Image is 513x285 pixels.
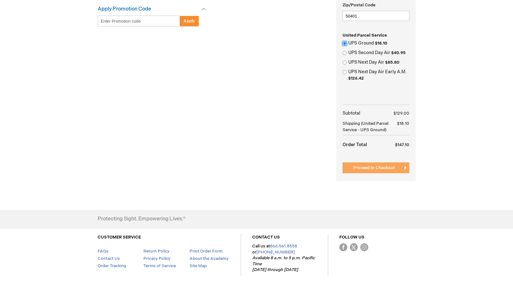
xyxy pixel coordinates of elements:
span: $147.10 [395,142,409,147]
a: Site Map [190,263,207,268]
span: United Parcel Service [343,33,387,38]
a: CONTACT US [252,235,280,240]
th: Subtotal [343,108,389,118]
a: Order Tracking [98,263,126,268]
label: UPS Next Day Air [348,59,409,66]
button: Proceed to Checkout [343,162,409,173]
a: CUSTOMER SERVICE [98,235,141,240]
button: Apply [180,16,199,26]
strong: Apply Promotion Code [98,6,151,12]
span: $40.95 [391,50,406,55]
label: UPS Ground [348,40,409,46]
span: Proceed to Checkout [353,165,395,170]
span: Apply [184,18,195,24]
strong: Order Total [343,139,367,150]
span: Shipping [343,121,360,126]
h4: Protecting Sight. Empowering Lives.® [98,216,185,222]
span: $18.10 [375,41,387,46]
span: $126.42 [348,76,364,81]
input: Enter Promotion code [98,16,180,26]
a: Privacy Policy [143,256,170,261]
span: (United Parcel Service - UPS Ground) [343,121,388,132]
a: Terms of Service [143,263,176,268]
a: FOLLOW US [339,235,364,240]
img: Facebook [339,243,347,251]
a: [PHONE_NUMBER] [256,250,295,255]
label: UPS Second Day Air [348,50,409,56]
a: FAQs [98,249,108,254]
a: Contact Us [98,256,120,261]
span: Zip/Postal Code [343,3,376,8]
img: Twitter [350,243,358,251]
a: Return Policy [143,249,170,254]
em: Available 8 a.m. to 5 p.m. Pacific Time [DATE] through [DATE] [252,255,315,272]
label: UPS Next Day Air Early A.M. [348,69,409,82]
a: 866.561.8558 [270,244,297,249]
span: $129.00 [393,111,409,116]
p: Call us at or [252,243,317,273]
span: $18.10 [397,121,409,126]
img: instagram [360,243,368,251]
a: About the Academy [190,256,229,261]
span: $85.80 [385,60,399,65]
a: Print Order Form [190,249,223,254]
